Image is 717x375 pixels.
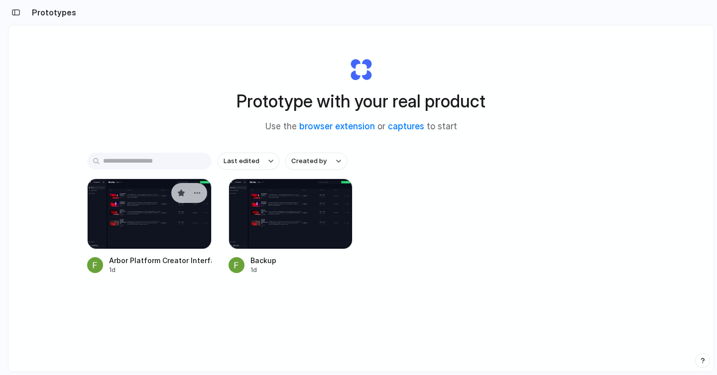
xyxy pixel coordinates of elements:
a: browser extension [299,121,375,131]
h2: Prototypes [28,6,76,18]
span: Last edited [224,156,259,166]
span: Use the or to start [265,120,457,133]
a: Arbor Platform Creator InterfaceArbor Platform Creator Interface1d [87,179,212,275]
a: captures [388,121,424,131]
h1: Prototype with your real product [237,88,485,114]
div: 1d [250,266,276,275]
span: Created by [291,156,327,166]
button: Created by [285,153,347,170]
div: Arbor Platform Creator Interface [109,255,212,266]
div: 1d [109,266,212,275]
div: Backup [250,255,276,266]
a: BackupBackup1d [229,179,353,275]
button: Last edited [218,153,279,170]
